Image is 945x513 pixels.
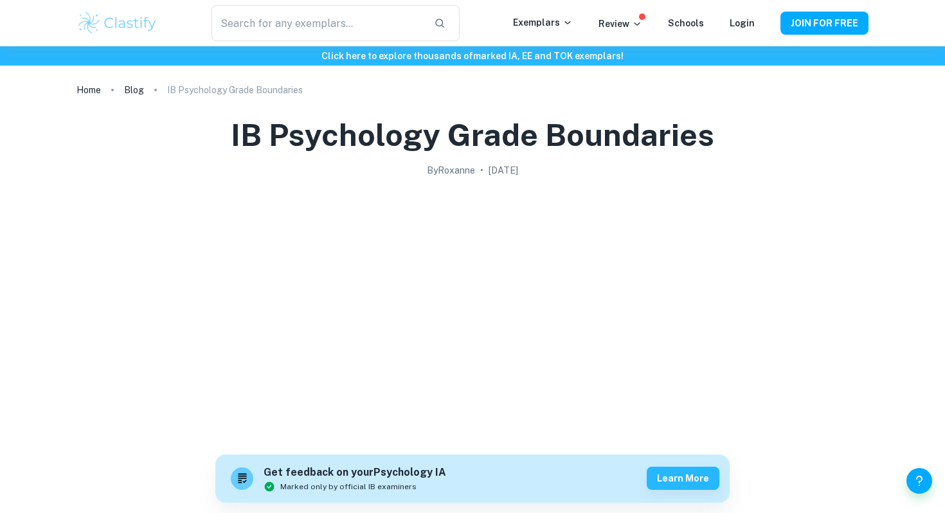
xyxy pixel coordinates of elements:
[513,15,573,30] p: Exemplars
[280,481,417,492] span: Marked only by official IB examiners
[427,163,475,177] h2: By Roxanne
[668,18,704,28] a: Schools
[215,455,730,503] a: Get feedback on yourPsychology IAMarked only by official IB examinersLearn more
[3,49,942,63] h6: Click here to explore thousands of marked IA, EE and TOK exemplars !
[215,183,730,440] img: IB Psychology Grade Boundaries cover image
[212,5,424,41] input: Search for any exemplars...
[598,17,642,31] p: Review
[167,83,303,97] p: IB Psychology Grade Boundaries
[647,467,719,490] button: Learn more
[231,114,714,156] h1: IB Psychology Grade Boundaries
[780,12,869,35] button: JOIN FOR FREE
[124,81,144,99] a: Blog
[906,468,932,494] button: Help and Feedback
[264,465,446,481] h6: Get feedback on your Psychology IA
[76,10,158,36] img: Clastify logo
[489,163,518,177] h2: [DATE]
[76,81,101,99] a: Home
[480,163,483,177] p: •
[730,18,755,28] a: Login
